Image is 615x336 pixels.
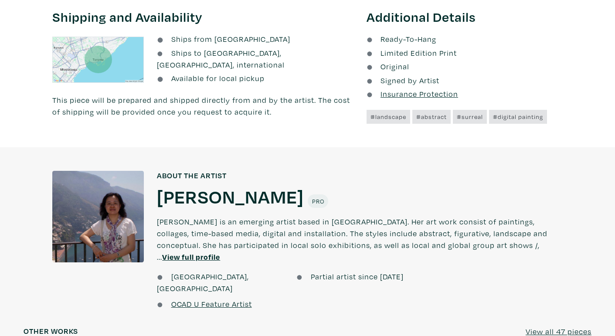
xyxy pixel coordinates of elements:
u: Insurance Protection [381,89,458,99]
li: Ships to [GEOGRAPHIC_DATA], [GEOGRAPHIC_DATA], international [157,47,353,71]
a: View full profile [162,252,220,262]
li: Signed by Artist [367,75,563,86]
li: Ready-To-Hang [367,33,563,45]
p: This piece will be prepared and shipped directly from and by the artist. The cost of shipping wil... [52,94,353,118]
h6: About the artist [157,171,563,180]
a: #surreal [453,110,487,124]
a: OCAD U Feature Artist [171,299,252,309]
li: Available for local pickup [157,72,353,84]
li: Limited Edition Print [367,47,563,59]
span: [GEOGRAPHIC_DATA], [GEOGRAPHIC_DATA] [157,272,248,293]
h3: Additional Details [367,9,563,25]
a: [PERSON_NAME] [157,184,304,208]
a: Insurance Protection [367,89,458,99]
a: #abstract [412,110,451,124]
a: #landscape [367,110,410,124]
li: Original [367,61,563,72]
h3: Shipping and Availability [52,9,353,25]
a: #digital painting [489,110,547,124]
span: Partial artist since [DATE] [311,272,404,282]
p: [PERSON_NAME] is an emerging artist based in [GEOGRAPHIC_DATA]. Her art work consist of paintings... [157,208,563,271]
h6: Other works [24,326,78,336]
span: Pro [312,197,324,205]
img: staticmap [52,37,144,83]
li: Ships from [GEOGRAPHIC_DATA] [157,33,353,45]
